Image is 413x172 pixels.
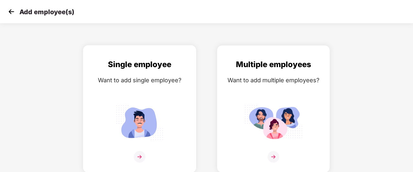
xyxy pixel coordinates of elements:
img: svg+xml;base64,PHN2ZyB4bWxucz0iaHR0cDovL3d3dy53My5vcmcvMjAwMC9zdmciIHdpZHRoPSIzNiIgaGVpZ2h0PSIzNi... [268,151,279,163]
img: svg+xml;base64,PHN2ZyB4bWxucz0iaHR0cDovL3d3dy53My5vcmcvMjAwMC9zdmciIGlkPSJNdWx0aXBsZV9lbXBsb3llZS... [244,102,302,143]
div: Single employee [90,58,189,71]
p: Add employee(s) [19,8,74,16]
img: svg+xml;base64,PHN2ZyB4bWxucz0iaHR0cDovL3d3dy53My5vcmcvMjAwMC9zdmciIGlkPSJTaW5nbGVfZW1wbG95ZWUiIH... [111,102,169,143]
div: Want to add multiple employees? [224,76,323,85]
div: Want to add single employee? [90,76,189,85]
div: Multiple employees [224,58,323,71]
img: svg+xml;base64,PHN2ZyB4bWxucz0iaHR0cDovL3d3dy53My5vcmcvMjAwMC9zdmciIHdpZHRoPSIzNiIgaGVpZ2h0PSIzNi... [134,151,145,163]
img: svg+xml;base64,PHN2ZyB4bWxucz0iaHR0cDovL3d3dy53My5vcmcvMjAwMC9zdmciIHdpZHRoPSIzMCIgaGVpZ2h0PSIzMC... [6,7,16,16]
